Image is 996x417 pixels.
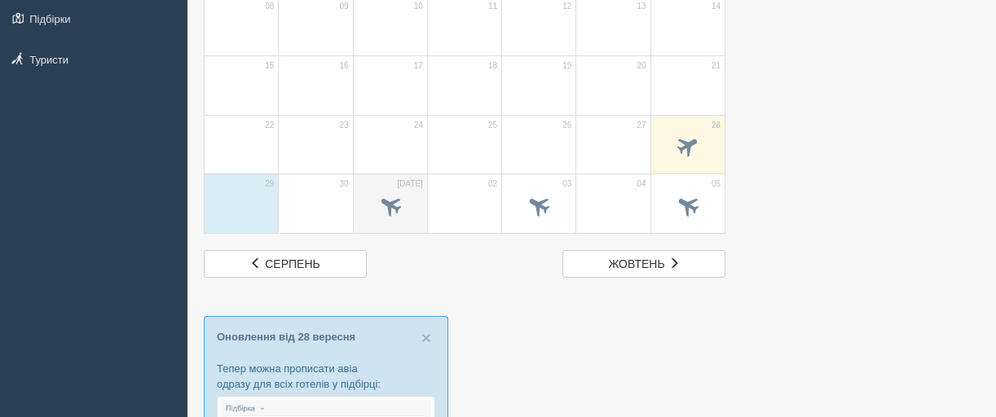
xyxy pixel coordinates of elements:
[637,120,646,131] span: 27
[712,1,721,12] span: 14
[562,120,571,131] span: 26
[421,328,431,347] span: ×
[339,120,348,131] span: 23
[265,120,274,131] span: 22
[488,120,497,131] span: 25
[562,60,571,72] span: 19
[637,60,646,72] span: 20
[414,120,423,131] span: 24
[265,60,274,72] span: 15
[637,1,646,12] span: 13
[712,178,721,190] span: 05
[712,60,721,72] span: 21
[265,1,274,12] span: 08
[414,1,423,12] span: 10
[265,257,320,270] span: серпень
[562,250,725,278] a: жовтень
[217,361,435,392] p: Тепер можна прописати авіа одразу для всіх готелів у підбірці:
[397,178,422,190] span: [DATE]
[562,178,571,190] span: 03
[488,178,497,190] span: 02
[265,178,274,190] span: 29
[217,331,355,343] a: Оновлення від 28 вересня
[488,1,497,12] span: 11
[488,60,497,72] span: 18
[414,60,423,72] span: 17
[339,178,348,190] span: 30
[204,250,367,278] a: серпень
[562,1,571,12] span: 12
[637,178,646,190] span: 04
[421,329,431,346] button: Close
[609,257,665,270] span: жовтень
[712,120,721,131] span: 28
[339,60,348,72] span: 16
[339,1,348,12] span: 09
